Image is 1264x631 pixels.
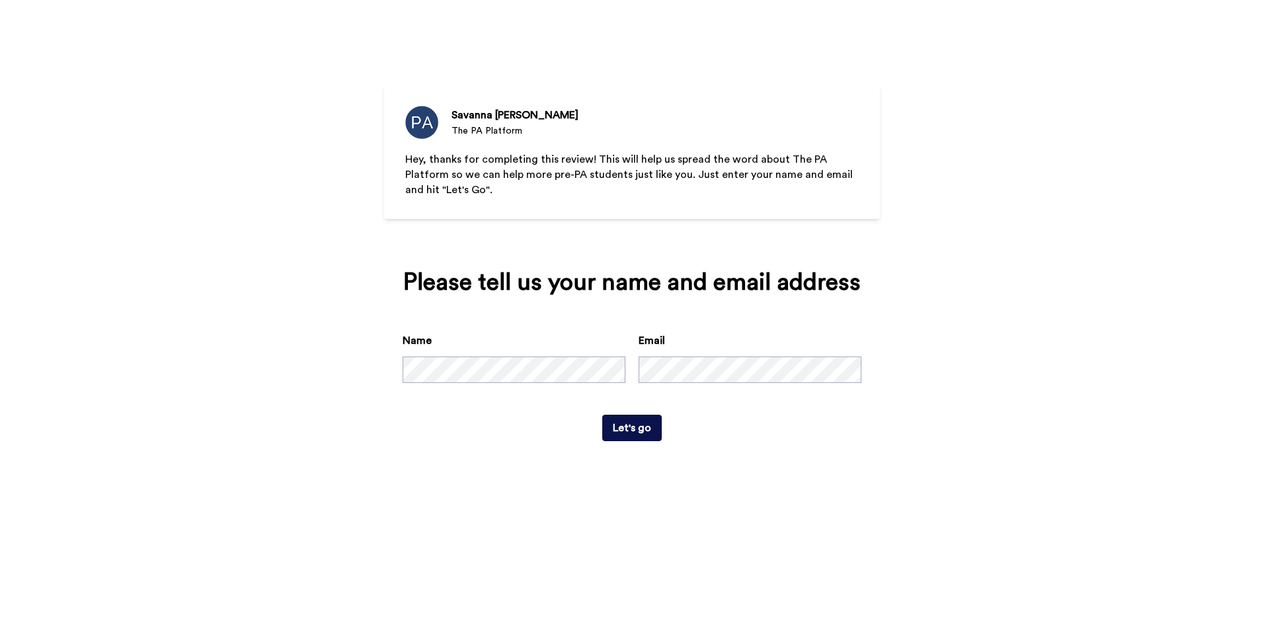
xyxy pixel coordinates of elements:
label: Email [639,333,665,349]
button: Let's go [602,415,662,441]
div: Please tell us your name and email address [403,269,861,296]
span: Hey, thanks for completing this review! This will help us spread the word about The PA Platform s... [405,154,855,195]
div: Savanna [PERSON_NAME] [452,107,578,123]
div: The PA Platform [452,124,578,138]
label: Name [403,333,432,349]
img: The PA Platform [405,106,438,139]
